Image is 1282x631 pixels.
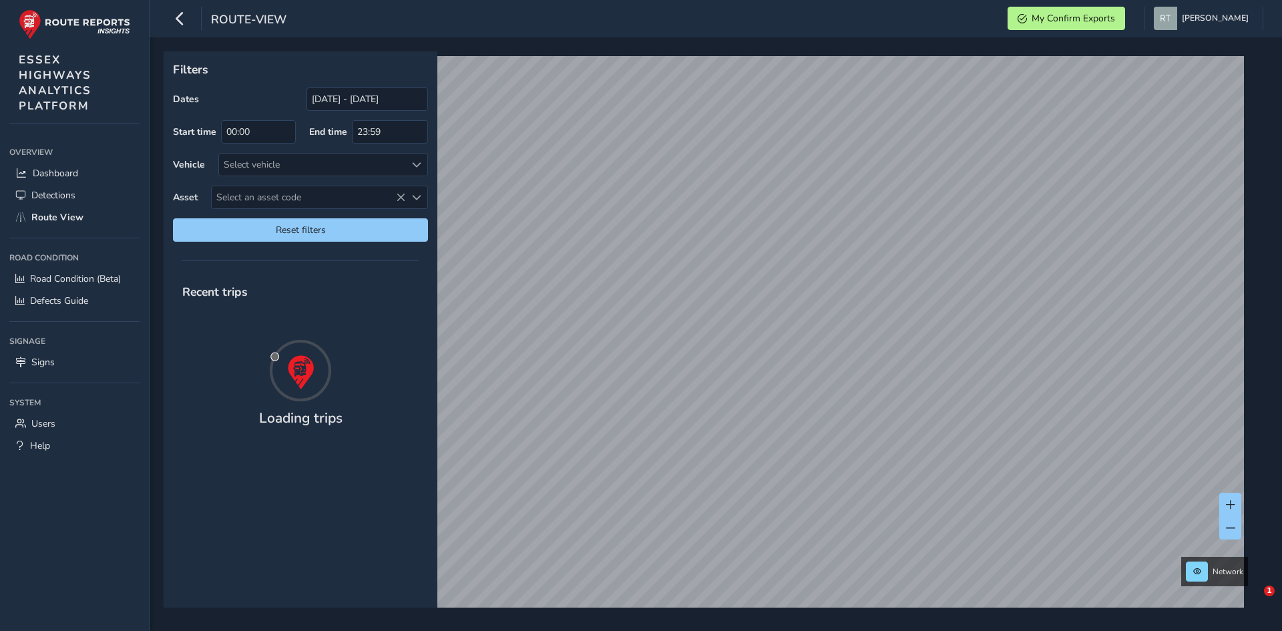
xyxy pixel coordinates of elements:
label: End time [309,126,347,138]
div: Road Condition [9,248,140,268]
a: Signs [9,351,140,373]
img: diamond-layout [1154,7,1177,30]
span: 1 [1264,586,1275,596]
label: Asset [173,191,198,204]
a: Dashboard [9,162,140,184]
a: Users [9,413,140,435]
div: Select vehicle [219,154,405,176]
label: Dates [173,93,199,106]
img: rr logo [19,9,130,39]
span: [PERSON_NAME] [1182,7,1249,30]
p: Filters [173,61,428,78]
span: Help [30,439,50,452]
iframe: Intercom live chat [1237,586,1269,618]
span: My Confirm Exports [1032,12,1115,25]
span: ESSEX HIGHWAYS ANALYTICS PLATFORM [19,52,91,114]
span: Route View [31,211,83,224]
span: route-view [211,11,286,30]
div: Signage [9,331,140,351]
span: Users [31,417,55,430]
span: Reset filters [183,224,418,236]
div: Overview [9,142,140,162]
a: Help [9,435,140,457]
h4: Loading trips [259,410,343,427]
span: Road Condition (Beta) [30,272,121,285]
span: Defects Guide [30,294,88,307]
span: Dashboard [33,167,78,180]
span: Detections [31,189,75,202]
span: Signs [31,356,55,369]
span: Network [1213,566,1243,577]
a: Route View [9,206,140,228]
button: Reset filters [173,218,428,242]
label: Start time [173,126,216,138]
a: Defects Guide [9,290,140,312]
button: My Confirm Exports [1008,7,1125,30]
div: Select an asset code [405,186,427,208]
canvas: Map [168,56,1244,623]
a: Detections [9,184,140,206]
button: [PERSON_NAME] [1154,7,1253,30]
span: Select an asset code [212,186,405,208]
label: Vehicle [173,158,205,171]
a: Road Condition (Beta) [9,268,140,290]
span: Recent trips [173,274,257,309]
div: System [9,393,140,413]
